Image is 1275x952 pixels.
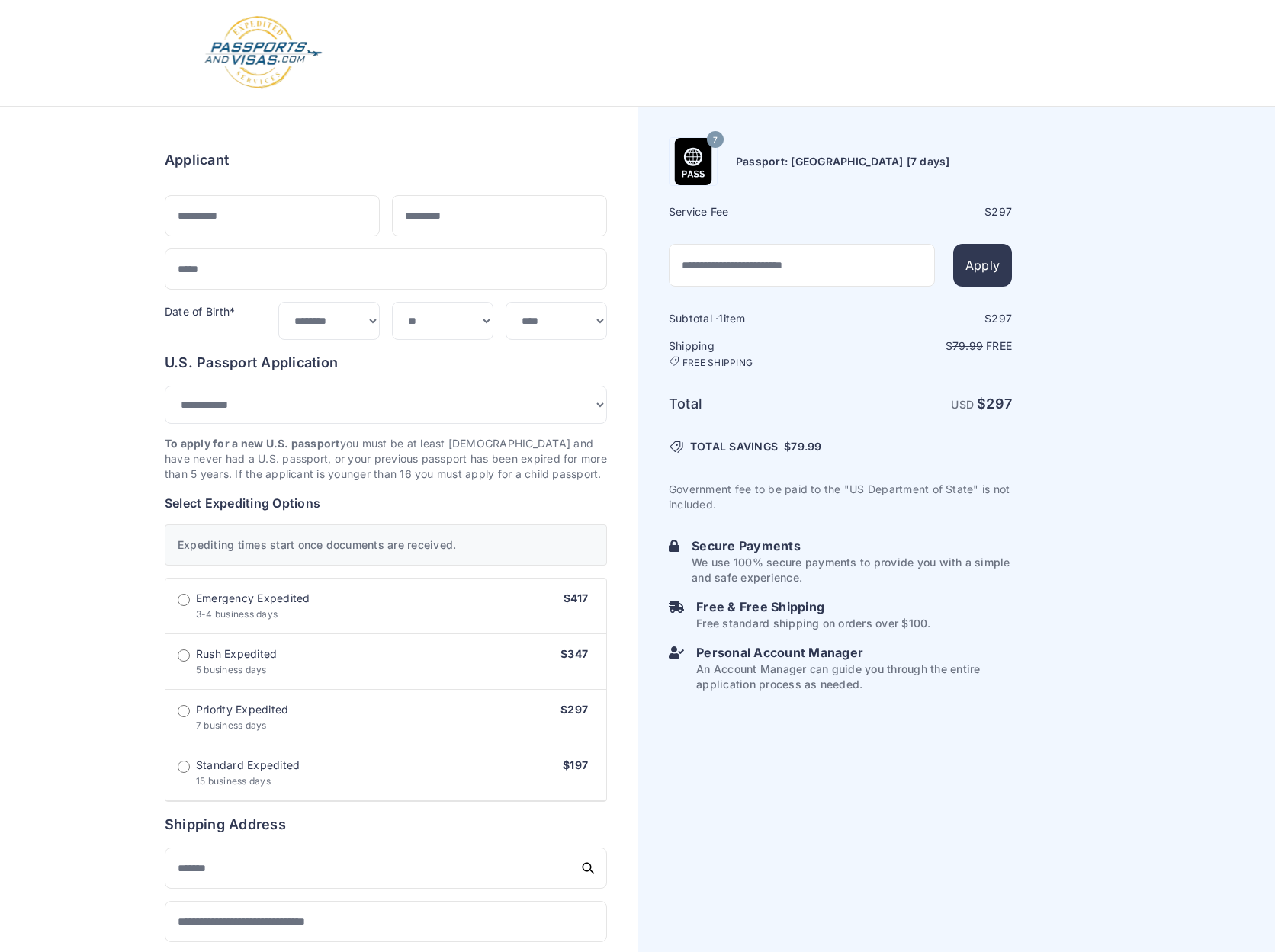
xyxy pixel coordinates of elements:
span: 79.99 [952,339,983,352]
strong: $ [977,396,1012,412]
span: Emergency Expedited [196,591,310,606]
span: $297 [560,703,588,716]
span: 15 business days [196,775,271,787]
h6: Select Expediting Options [165,494,607,512]
span: USD [951,398,974,411]
span: Free [986,339,1012,352]
h6: Passport: [GEOGRAPHIC_DATA] [7 days] [736,154,950,169]
h6: Total [669,393,839,415]
h6: Service Fee [669,204,839,220]
span: $417 [564,591,588,604]
h6: Free & Free Shipping [696,598,930,616]
span: Rush Expedited [196,646,277,662]
h6: Secure Payments [692,537,1012,555]
span: TOTAL SAVINGS [690,439,778,454]
p: you must be at least [DEMOGRAPHIC_DATA] and have never had a U.S. passport, or your previous pass... [165,436,607,482]
span: $197 [563,758,588,771]
strong: To apply for a new U.S. passport [165,437,340,450]
h6: Personal Account Manager [696,643,1012,662]
span: Standard Expedited [196,758,300,773]
h6: Shipping [669,338,839,369]
p: We use 100% secure payments to provide you with a simple and safe experience. [692,555,1012,585]
span: 3-4 business days [196,608,278,620]
div: Expediting times start once documents are received. [165,524,607,566]
img: Product Name [670,138,717,185]
span: 297 [991,205,1012,218]
div: $ [842,204,1012,220]
span: Priority Expedited [196,702,288,717]
div: $ [842,311,1012,326]
span: 7 [713,130,718,150]
span: 5 business days [196,664,267,675]
button: Apply [953,244,1012,287]
span: 297 [991,312,1012,325]
h6: Applicant [165,149,229,171]
p: Free standard shipping on orders over $100. [696,616,930,631]
span: $347 [560,647,588,660]
label: Date of Birth* [165,305,235,318]
img: Logo [203,15,324,91]
h6: Subtotal · item [669,311,839,326]
p: $ [842,338,1012,354]
h6: U.S. Passport Application [165,352,607,373]
span: 297 [986,396,1012,412]
span: $ [784,439,821,454]
p: An Account Manager can guide you through the entire application process as needed. [696,662,1012,692]
span: 1 [718,312,723,325]
p: Government fee to be paid to the "US Department of State" is not included. [669,482,1012,512]
span: 79.99 [791,440,821,453]
span: 7 business days [196,720,267,731]
span: FREE SHIPPING [682,357,753,369]
h6: Shipping Address [165,814,607,835]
